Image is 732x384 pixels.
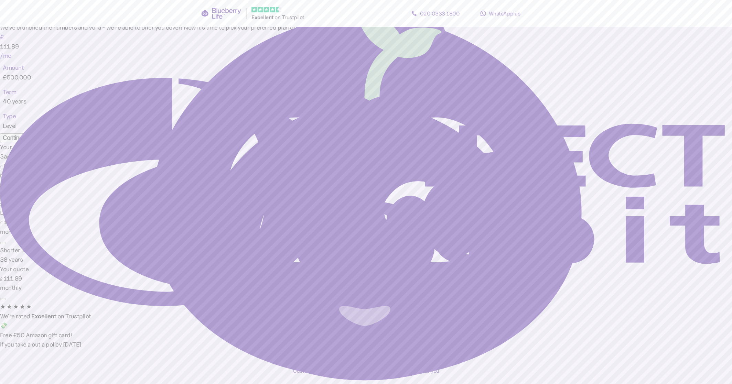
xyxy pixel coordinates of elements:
span: Excellent ️ [251,14,274,21]
span: 020 0333 1800 [420,10,460,17]
span: on Trustpilot [274,14,304,21]
span: WhatsApp us [489,10,520,17]
a: 020 0333 1800 [405,7,466,20]
a: WhatsApp us [469,7,531,20]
